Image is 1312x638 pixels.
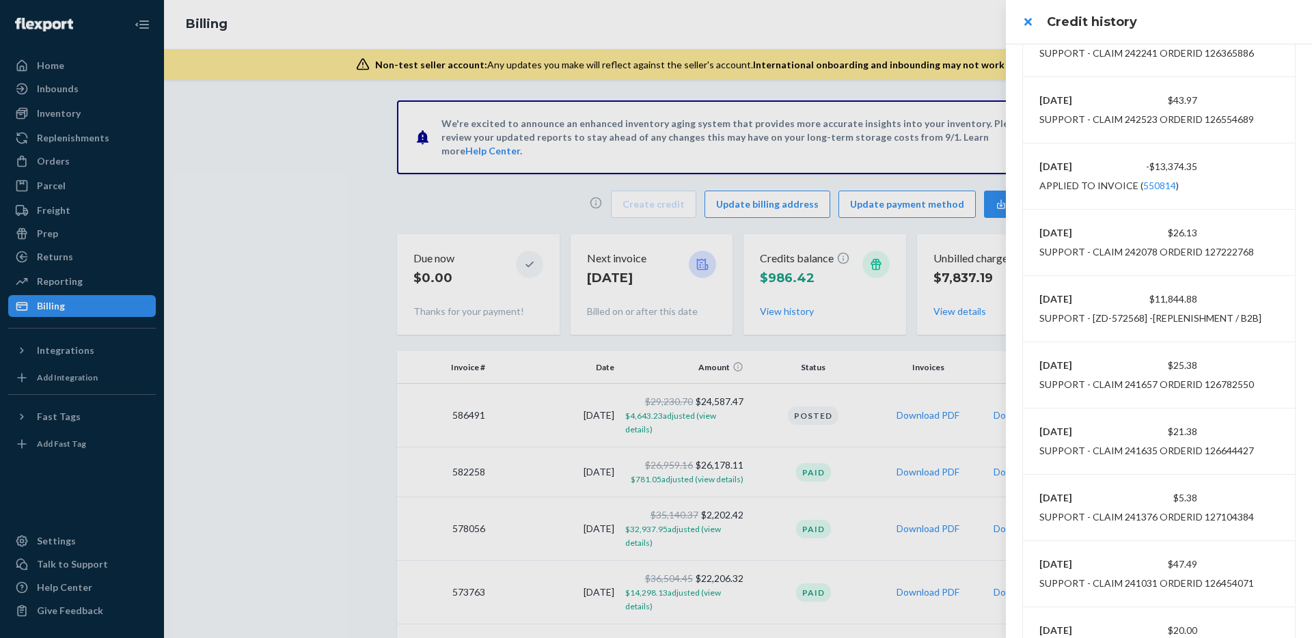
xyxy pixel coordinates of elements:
[1119,425,1198,439] div: $21.38
[1039,491,1119,505] p: [DATE]
[1039,557,1119,571] p: [DATE]
[1039,113,1254,126] div: SUPPORT - CLAIM 242523 orderId 126554689
[1119,557,1198,571] div: $47.49
[1119,160,1198,174] div: -$13,374.35
[1119,624,1198,637] div: $20.00
[1039,245,1254,259] div: SUPPORT - CLAIM 242078 orderId 127222768
[1039,577,1254,590] div: SUPPORT - CLAIM 241031 orderId 126454071
[1039,311,1261,325] div: Support - [ZD-572568] -[Replenishment / B2B]
[1039,179,1179,193] div: Applied to invoice ( )
[1039,444,1254,458] div: SUPPORT - CLAIM 241635 orderId 126644427
[1014,8,1041,36] button: close
[1039,292,1119,306] p: [DATE]
[1039,425,1119,439] p: [DATE]
[1119,359,1198,372] div: $25.38
[1039,94,1119,107] p: [DATE]
[1119,292,1198,306] div: $11,844.88
[1039,378,1254,391] div: SUPPORT - CLAIM 241657 orderId 126782550
[1039,46,1254,60] div: SUPPORT - CLAIM 242241 orderId 126365886
[1039,510,1254,524] div: SUPPORT - CLAIM 241376 orderId 127104384
[1119,226,1198,240] div: $26.13
[1039,160,1119,174] p: [DATE]
[1039,359,1119,372] p: [DATE]
[1047,13,1296,31] h3: Credit history
[1119,94,1198,107] div: $43.97
[1143,179,1176,193] button: 550814
[1119,491,1198,505] div: $5.38
[1039,624,1119,637] p: [DATE]
[1039,226,1119,240] p: [DATE]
